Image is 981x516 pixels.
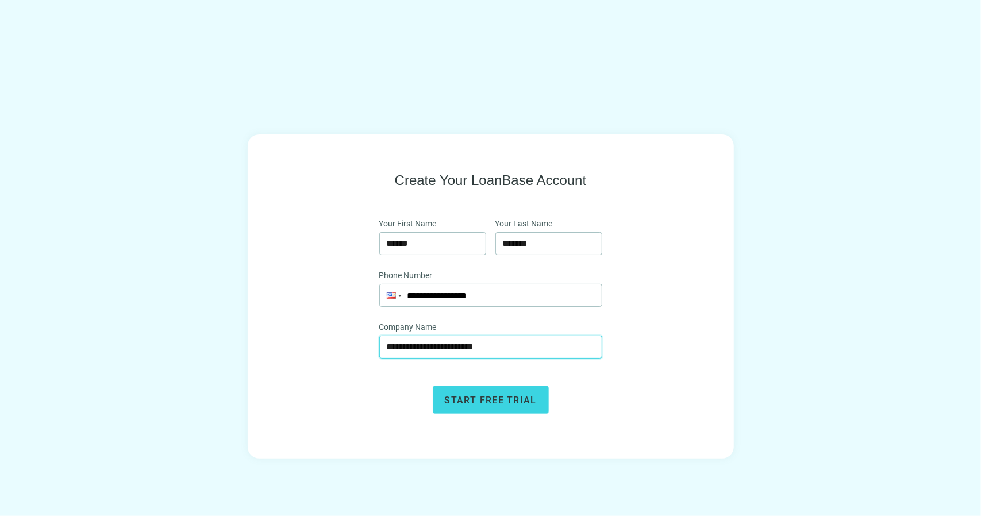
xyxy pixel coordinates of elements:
[380,284,402,306] div: United States: + 1
[379,217,444,230] label: Your First Name
[433,386,549,414] button: Start free trial
[395,171,587,190] span: Create Your LoanBase Account
[445,395,537,406] span: Start free trial
[379,321,444,333] label: Company Name
[379,269,440,282] label: Phone Number
[495,217,560,230] label: Your Last Name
